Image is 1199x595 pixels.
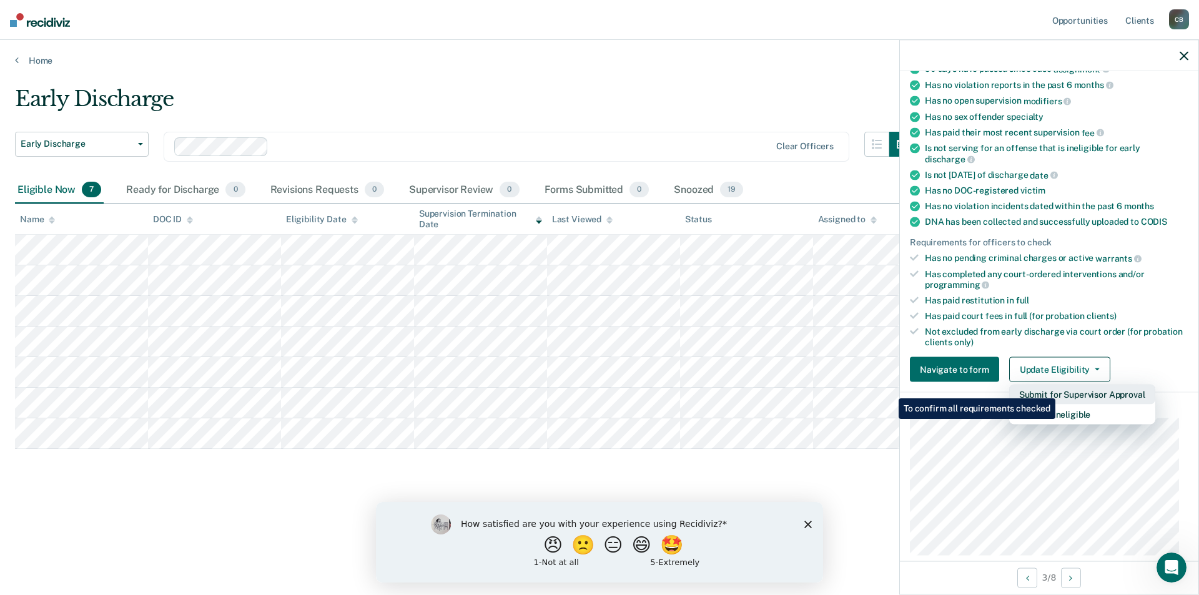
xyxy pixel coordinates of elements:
[629,182,649,198] span: 0
[925,217,1188,227] div: DNA has been collected and successfully uploaded to
[1061,568,1081,588] button: Next Opportunity
[1024,96,1072,106] span: modifiers
[925,154,975,164] span: discharge
[1016,295,1029,305] span: full
[1082,127,1104,137] span: fee
[1087,311,1117,321] span: clients)
[925,201,1188,212] div: Has no violation incidents dated within the past 6
[776,141,834,152] div: Clear officers
[910,357,999,382] button: Navigate to form
[925,143,1188,164] div: Is not serving for an offense that is ineligible for early
[286,214,358,225] div: Eligibility Date
[818,214,877,225] div: Assigned to
[1157,553,1187,583] iframe: Intercom live chat
[15,86,914,122] div: Early Discharge
[925,79,1188,91] div: Has no violation reports in the past 6
[925,96,1188,107] div: Has no open supervision
[552,214,613,225] div: Last Viewed
[1017,568,1037,588] button: Previous Opportunity
[925,127,1188,138] div: Has paid their most recent supervision
[1009,357,1110,382] button: Update Eligibility
[1074,80,1113,90] span: months
[925,295,1188,306] div: Has paid restitution in
[15,177,104,204] div: Eligible Now
[15,55,1184,66] a: Home
[124,177,247,204] div: Ready for Discharge
[910,403,1188,413] dt: Supervision
[925,185,1188,196] div: Has no DOC-registered
[419,209,542,230] div: Supervision Termination Date
[1007,111,1044,121] span: specialty
[685,214,712,225] div: Status
[925,111,1188,122] div: Has no sex offender
[365,182,384,198] span: 0
[720,182,743,198] span: 19
[925,268,1188,290] div: Has completed any court-ordered interventions and/or
[925,326,1188,347] div: Not excluded from early discharge via court order (for probation clients
[925,169,1188,180] div: Is not [DATE] of discharge
[1030,170,1057,180] span: date
[1020,185,1045,195] span: victim
[500,182,519,198] span: 0
[954,337,974,347] span: only)
[542,177,652,204] div: Forms Submitted
[910,237,1188,248] div: Requirements for officers to check
[925,253,1188,264] div: Has no pending criminal charges or active
[671,177,746,204] div: Snoozed
[925,311,1188,322] div: Has paid court fees in full (for probation
[10,13,70,27] img: Recidiviz
[21,139,133,149] span: Early Discharge
[1095,253,1142,263] span: warrants
[20,214,55,225] div: Name
[225,182,245,198] span: 0
[82,182,101,198] span: 7
[1009,385,1155,405] button: Submit for Supervisor Approval
[268,177,387,204] div: Revisions Requests
[153,214,193,225] div: DOC ID
[1009,405,1155,425] button: Mark as Ineligible
[407,177,522,204] div: Supervisor Review
[925,280,989,290] span: programming
[1169,9,1189,29] div: C B
[376,502,823,583] iframe: Survey by Kim from Recidiviz
[1141,217,1167,227] span: CODIS
[900,561,1198,594] div: 3 / 8
[910,357,1004,382] a: Navigate to form
[1124,201,1154,211] span: months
